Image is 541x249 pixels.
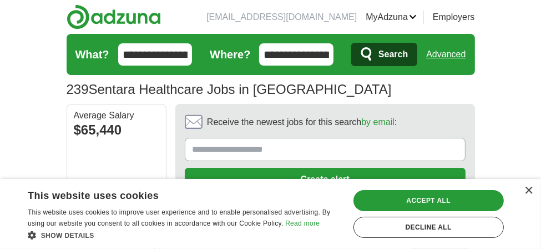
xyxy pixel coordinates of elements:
[28,230,340,241] div: Show details
[433,11,475,24] a: Employers
[366,11,417,24] a: MyAdzuna
[524,187,533,195] div: Close
[378,43,408,66] span: Search
[210,46,250,63] label: Where?
[206,11,357,24] li: [EMAIL_ADDRESS][DOMAIN_NAME]
[426,43,466,66] a: Advanced
[67,79,89,99] span: 239
[75,46,109,63] label: What?
[353,217,504,238] div: Decline all
[185,168,466,191] button: Create alert
[67,82,392,97] h1: Sentara Healthcare Jobs in [GEOGRAPHIC_DATA]
[361,117,395,127] a: by email
[74,120,159,140] div: $65,440
[41,232,94,240] span: Show details
[207,116,397,129] span: Receive the newest jobs for this search :
[353,190,504,211] div: Accept all
[28,186,312,202] div: This website uses cookies
[351,43,417,66] button: Search
[67,4,161,29] img: Adzuna logo
[285,220,320,227] a: Read more, opens a new window
[74,111,159,120] div: Average Salary
[28,208,330,227] span: This website uses cookies to improve user experience and to enable personalised advertising. By u...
